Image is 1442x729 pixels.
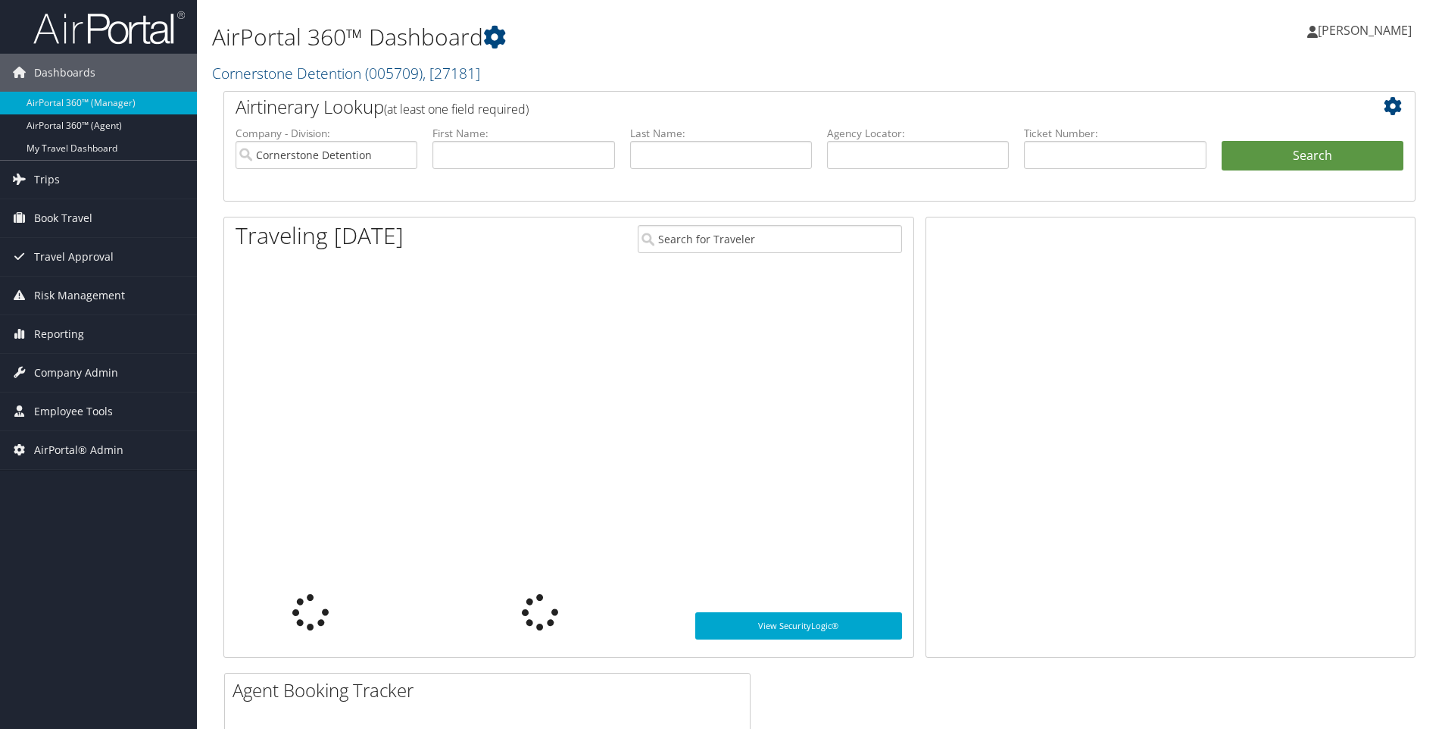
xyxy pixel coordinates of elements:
[384,101,529,117] span: (at least one field required)
[212,21,1022,53] h1: AirPortal 360™ Dashboard
[34,161,60,199] span: Trips
[365,63,423,83] span: ( 005709 )
[233,677,750,703] h2: Agent Booking Tracker
[212,63,480,83] a: Cornerstone Detention
[432,126,614,141] label: First Name:
[236,126,417,141] label: Company - Division:
[33,10,185,45] img: airportal-logo.png
[34,315,84,353] span: Reporting
[34,354,118,392] span: Company Admin
[695,612,902,640] a: View SecurityLogic®
[1318,22,1412,39] span: [PERSON_NAME]
[34,277,125,314] span: Risk Management
[236,220,404,252] h1: Traveling [DATE]
[34,54,95,92] span: Dashboards
[34,393,113,430] span: Employee Tools
[638,225,902,253] input: Search for Traveler
[1307,8,1427,53] a: [PERSON_NAME]
[236,94,1304,120] h2: Airtinerary Lookup
[34,238,114,276] span: Travel Approval
[34,199,92,237] span: Book Travel
[630,126,812,141] label: Last Name:
[827,126,1009,141] label: Agency Locator:
[1222,141,1403,171] button: Search
[1024,126,1206,141] label: Ticket Number:
[34,431,123,469] span: AirPortal® Admin
[423,63,480,83] span: , [ 27181 ]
